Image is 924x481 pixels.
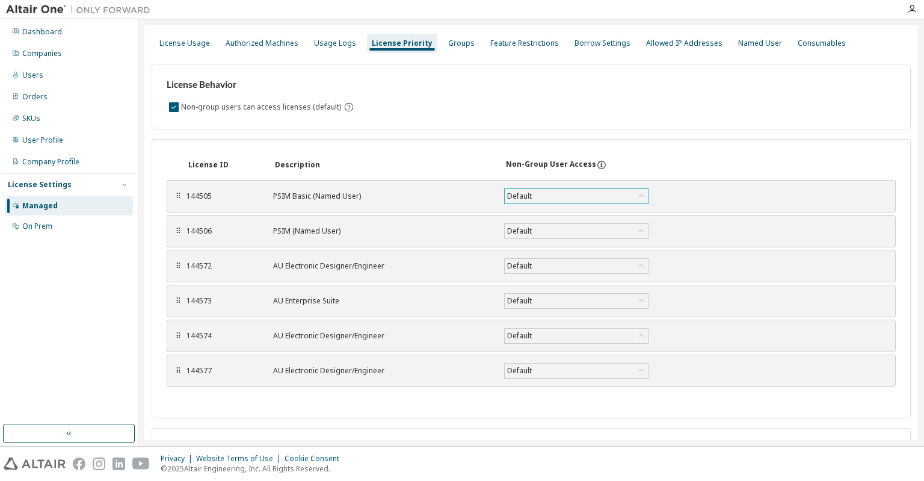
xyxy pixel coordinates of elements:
[505,294,534,308] div: Default
[505,364,648,378] div: Default
[73,458,85,470] img: facebook.svg
[22,27,62,37] div: Dashboard
[314,39,356,48] div: Usage Logs
[505,259,534,273] div: Default
[22,222,52,231] div: On Prem
[6,4,156,16] img: Altair One
[132,458,150,470] img: youtube.svg
[174,296,182,306] div: ⠿
[161,464,346,474] p: © 2025 Altair Engineering, Inc. All Rights Reserved.
[167,79,353,91] h3: License Behavior
[174,226,182,236] div: ⠿
[273,261,490,271] div: AU Electronic Designer/Engineer
[22,157,79,167] div: Company Profile
[505,259,648,273] div: Default
[112,458,125,470] img: linkedin.svg
[798,39,846,48] div: Consumables
[186,331,259,341] div: 144574
[174,191,182,201] div: ⠿
[273,296,490,306] div: AU Enterprise Suite
[174,366,182,376] div: ⠿
[174,261,182,271] div: ⠿
[8,180,72,190] div: License Settings
[93,458,105,470] img: instagram.svg
[506,160,596,170] div: Non-Group User Access
[161,454,196,464] div: Privacy
[343,102,354,113] svg: By default any user not assigned to any group can access any license. Turn this setting off to di...
[4,458,66,470] img: altair_logo.svg
[505,329,534,343] div: Default
[448,39,475,48] div: Groups
[574,39,630,48] div: Borrow Settings
[159,39,210,48] div: License Usage
[505,189,648,203] div: Default
[490,39,559,48] div: Feature Restrictions
[22,70,43,80] div: Users
[22,201,58,211] div: Managed
[273,331,490,341] div: AU Electronic Designer/Engineer
[22,49,62,58] div: Companies
[505,224,648,238] div: Default
[738,39,782,48] div: Named User
[186,366,259,376] div: 144577
[22,92,48,102] div: Orders
[505,364,534,377] div: Default
[226,39,298,48] div: Authorized Machines
[186,296,259,306] div: 144573
[174,331,182,341] div: ⠿
[181,100,343,114] label: Non-group users can access licenses (default)
[22,135,63,145] div: User Profile
[505,329,648,343] div: Default
[196,454,285,464] div: Website Terms of Use
[273,366,490,376] div: AU Electronic Designer/Engineer
[186,226,259,236] div: 144506
[188,160,260,170] div: License ID
[285,454,346,464] div: Cookie Consent
[505,294,648,308] div: Default
[22,114,40,123] div: SKUs
[505,190,534,203] div: Default
[275,160,491,170] div: Description
[186,261,259,271] div: 144572
[646,39,722,48] div: Allowed IP Addresses
[273,226,490,236] div: PSIM (Named User)
[273,191,490,201] div: PSIM Basic (Named User)
[372,39,433,48] div: License Priority
[505,225,534,238] div: Default
[186,191,259,201] div: 144505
